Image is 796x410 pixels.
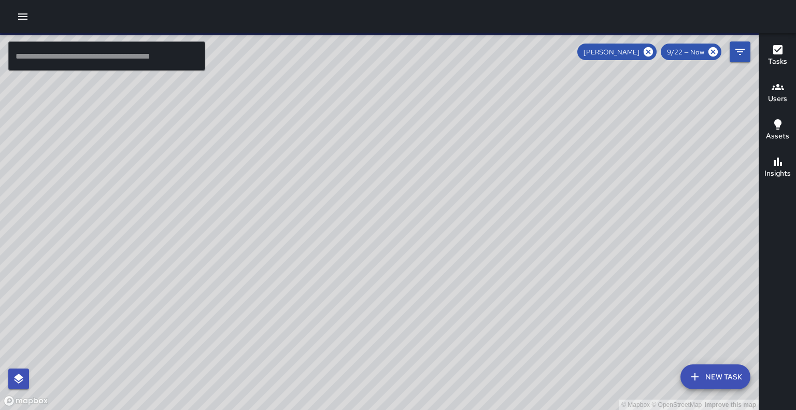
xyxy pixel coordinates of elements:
button: Filters [730,41,750,62]
button: New Task [680,364,750,389]
h6: Users [768,93,787,105]
button: Assets [759,112,796,149]
button: Insights [759,149,796,187]
button: Users [759,75,796,112]
h6: Assets [766,131,789,142]
div: 9/22 — Now [661,44,721,60]
span: [PERSON_NAME] [577,48,646,56]
div: [PERSON_NAME] [577,44,657,60]
h6: Tasks [768,56,787,67]
button: Tasks [759,37,796,75]
h6: Insights [764,168,791,179]
span: 9/22 — Now [661,48,710,56]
